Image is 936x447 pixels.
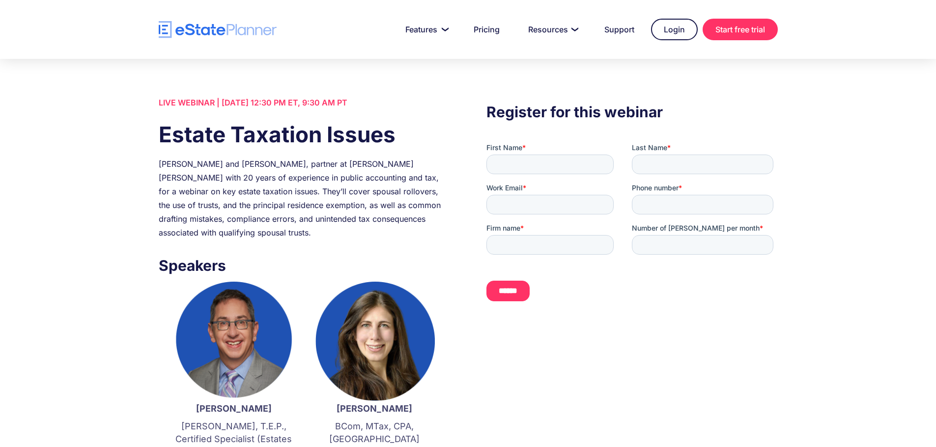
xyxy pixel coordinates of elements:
a: Features [394,20,457,39]
strong: [PERSON_NAME] [337,403,412,414]
div: LIVE WEBINAR | [DATE] 12:30 PM ET, 9:30 AM PT [159,96,450,109]
a: Pricing [462,20,511,39]
h3: Register for this webinar [486,101,777,123]
a: Support [593,20,646,39]
a: Resources [516,20,588,39]
div: [PERSON_NAME] and [PERSON_NAME], partner at [PERSON_NAME] [PERSON_NAME] with 20 years of experien... [159,157,450,239]
a: Start free trial [703,19,778,40]
p: BCom, MTax, CPA, [GEOGRAPHIC_DATA] [314,420,435,446]
iframe: Form 0 [486,143,777,310]
strong: [PERSON_NAME] [196,403,272,414]
a: home [159,21,277,38]
h1: Estate Taxation Issues [159,119,450,150]
a: Login [651,19,698,40]
h3: Speakers [159,254,450,277]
